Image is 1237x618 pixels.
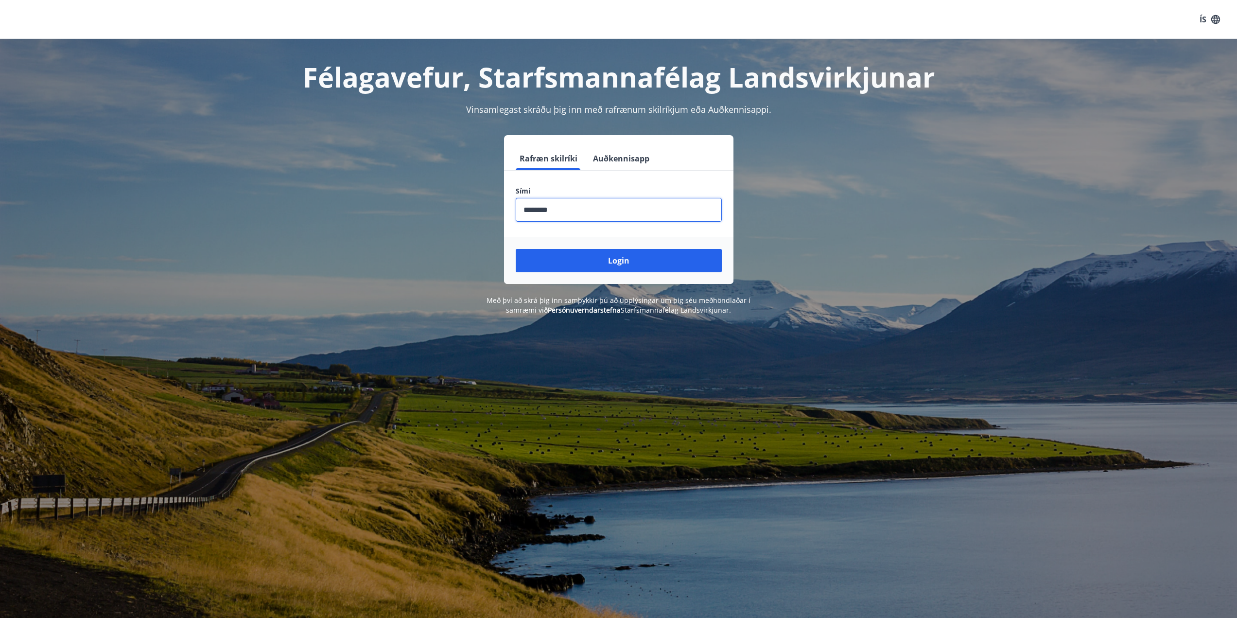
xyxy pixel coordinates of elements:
a: Persónuverndarstefna [548,305,621,315]
span: Með því að skrá þig inn samþykkir þú að upplýsingar um þig séu meðhöndlaðar í samræmi við Starfsm... [487,296,750,315]
button: Rafræn skilríki [516,147,581,170]
button: Auðkennisapp [589,147,653,170]
button: ÍS [1194,11,1225,28]
span: Vinsamlegast skráðu þig inn með rafrænum skilríkjum eða Auðkennisappi. [466,104,771,115]
label: Sími [516,186,722,196]
button: Login [516,249,722,272]
h1: Félagavefur, Starfsmannafélag Landsvirkjunar [280,58,957,95]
